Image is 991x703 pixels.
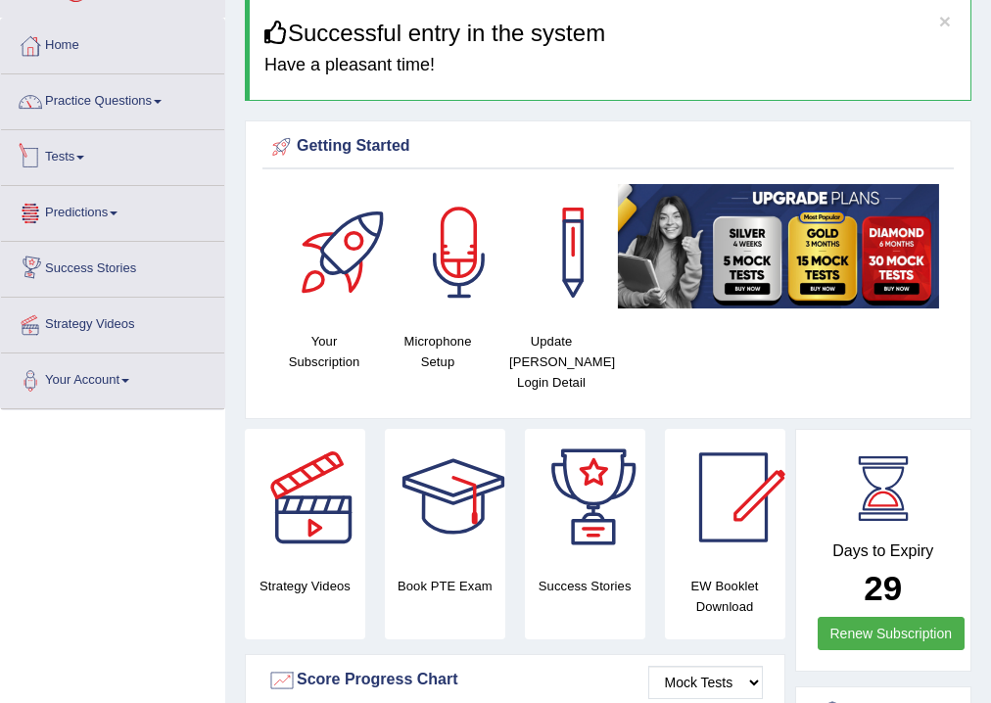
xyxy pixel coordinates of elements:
[245,576,365,596] h4: Strategy Videos
[864,569,902,607] b: 29
[818,542,950,560] h4: Days to Expiry
[618,184,939,308] img: small5.jpg
[264,21,956,46] h3: Successful entry in the system
[1,130,224,179] a: Tests
[1,19,224,68] a: Home
[385,576,505,596] h4: Book PTE Exam
[1,74,224,123] a: Practice Questions
[665,576,785,617] h4: EW Booklet Download
[818,617,966,650] a: Renew Subscription
[277,331,371,372] h4: Your Subscription
[267,666,763,695] div: Score Progress Chart
[1,186,224,235] a: Predictions
[1,298,224,347] a: Strategy Videos
[267,132,949,162] div: Getting Started
[525,576,645,596] h4: Success Stories
[504,331,598,393] h4: Update [PERSON_NAME] Login Detail
[264,56,956,75] h4: Have a pleasant time!
[391,331,485,372] h4: Microphone Setup
[1,353,224,402] a: Your Account
[1,242,224,291] a: Success Stories
[939,11,951,31] button: ×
